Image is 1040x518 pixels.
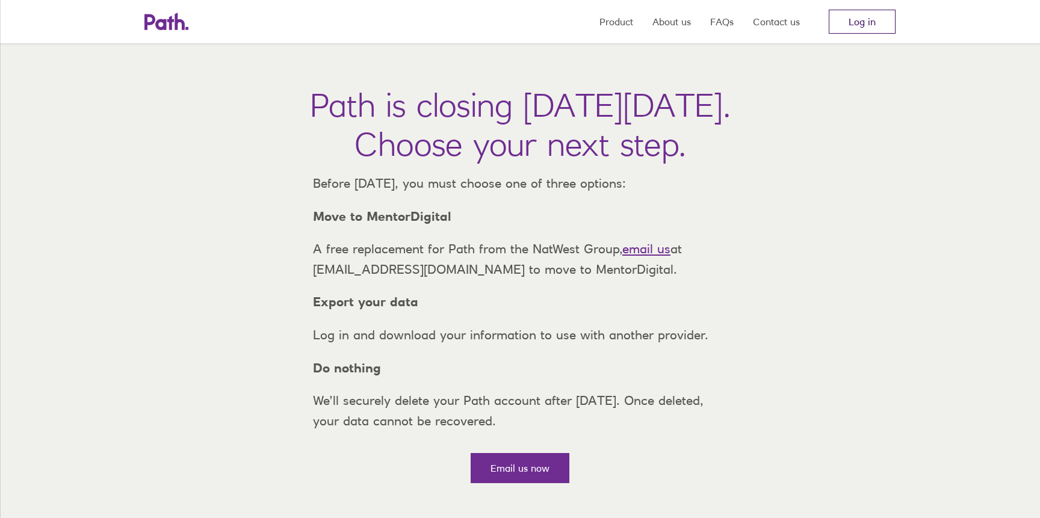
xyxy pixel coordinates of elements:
[471,453,569,483] a: Email us now
[303,390,737,431] p: We’ll securely delete your Path account after [DATE]. Once deleted, your data cannot be recovered.
[313,360,381,375] strong: Do nothing
[622,241,670,256] a: email us
[829,10,896,34] a: Log in
[310,85,731,164] h1: Path is closing [DATE][DATE]. Choose your next step.
[303,239,737,279] p: A free replacement for Path from the NatWest Group, at [EMAIL_ADDRESS][DOMAIN_NAME] to move to Me...
[313,209,451,224] strong: Move to MentorDigital
[303,325,737,345] p: Log in and download your information to use with another provider.
[303,173,737,194] p: Before [DATE], you must choose one of three options:
[313,294,418,309] strong: Export your data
